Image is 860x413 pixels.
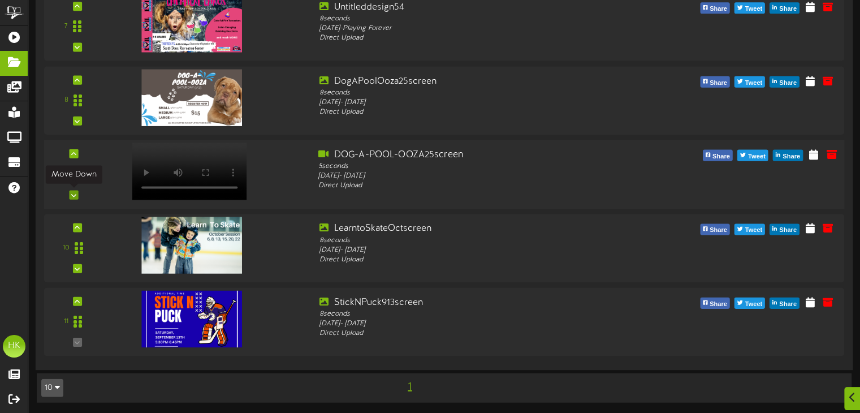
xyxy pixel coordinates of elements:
[737,150,768,161] button: Tweet
[319,223,636,236] div: LearntoSkateOctscreen
[318,171,637,181] div: [DATE] - [DATE]
[770,298,800,309] button: Share
[707,77,729,89] span: Share
[3,335,25,358] div: HK
[319,1,636,14] div: Untitleddesign54
[319,329,636,338] div: Direct Upload
[703,150,733,161] button: Share
[773,150,803,161] button: Share
[734,3,765,14] button: Tweet
[319,236,636,246] div: 8 seconds
[734,224,765,235] button: Tweet
[743,298,764,311] span: Tweet
[319,309,636,319] div: 8 seconds
[319,88,636,98] div: 8 seconds
[746,150,768,163] span: Tweet
[700,298,730,309] button: Share
[319,296,636,309] div: StickNPuck913screen
[777,3,799,16] span: Share
[734,298,765,309] button: Tweet
[734,76,765,88] button: Tweet
[141,291,242,347] img: 5ff519b6-5428-40b5-a4ef-41acc0ae4e25.png
[743,225,764,237] span: Tweet
[707,225,729,237] span: Share
[319,319,636,329] div: [DATE] - [DATE]
[319,14,636,24] div: 8 seconds
[318,182,637,191] div: Direct Upload
[319,34,636,44] div: Direct Upload
[60,170,64,179] div: 9
[318,149,637,162] div: DOG-A-POOL-OOZA25screen
[41,379,63,397] button: 10
[319,98,636,107] div: [DATE] - [DATE]
[319,24,636,34] div: [DATE] - Playing Forever
[710,150,732,163] span: Share
[319,75,636,88] div: DogAPoolOoza25screen
[777,225,799,237] span: Share
[770,3,800,14] button: Share
[64,317,68,327] div: 11
[700,76,730,88] button: Share
[700,224,730,235] button: Share
[777,77,799,89] span: Share
[770,224,800,235] button: Share
[700,3,730,14] button: Share
[141,217,242,274] img: fac52cb0-d1df-4c2d-bbcf-824effc533ab.png
[780,150,802,163] span: Share
[319,107,636,117] div: Direct Upload
[777,298,799,311] span: Share
[319,246,636,255] div: [DATE] - [DATE]
[405,381,414,393] span: 1
[318,162,637,171] div: 5 seconds
[707,3,729,16] span: Share
[319,255,636,265] div: Direct Upload
[770,76,800,88] button: Share
[141,70,242,126] img: aa434f54-f6af-43e8-b34f-363c94870251.png
[707,298,729,311] span: Share
[743,77,764,89] span: Tweet
[63,243,70,253] div: 10
[64,96,68,105] div: 8
[743,3,764,16] span: Tweet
